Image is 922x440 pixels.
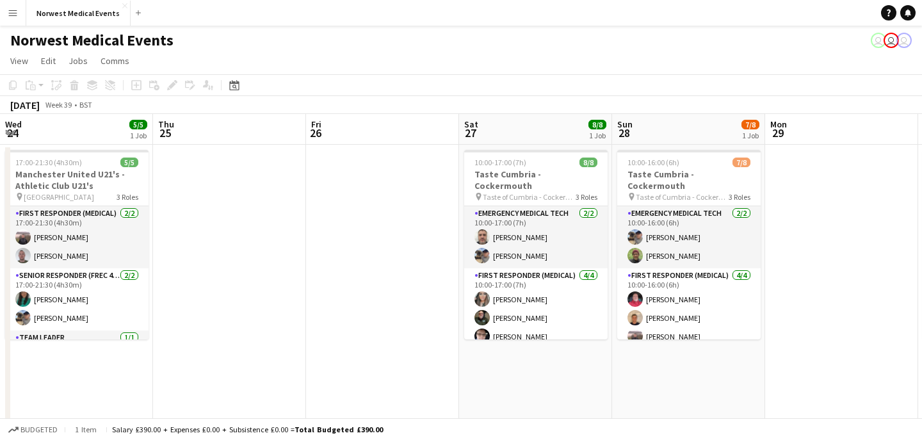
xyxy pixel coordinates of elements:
[617,268,761,368] app-card-role: First Responder (Medical)4/410:00-16:00 (6h)[PERSON_NAME][PERSON_NAME][PERSON_NAME]
[20,425,58,434] span: Budgeted
[36,53,61,69] a: Edit
[617,118,633,130] span: Sun
[588,120,606,129] span: 8/8
[309,126,321,140] span: 26
[576,192,597,202] span: 3 Roles
[79,100,92,110] div: BST
[615,126,633,140] span: 28
[5,168,149,191] h3: Manchester United U21's - Athletic Club U21's
[69,55,88,67] span: Jobs
[42,100,74,110] span: Week 39
[636,192,729,202] span: Taste of Cumbria - Cockermouth
[579,158,597,167] span: 8/8
[95,53,134,69] a: Comms
[871,33,886,48] app-user-avatar: Rory Murphy
[101,55,129,67] span: Comms
[589,131,606,140] div: 1 Job
[130,131,147,140] div: 1 Job
[627,158,679,167] span: 10:00-16:00 (6h)
[10,99,40,111] div: [DATE]
[884,33,899,48] app-user-avatar: Rory Murphy
[474,158,526,167] span: 10:00-17:00 (7h)
[295,425,383,434] span: Total Budgeted £390.00
[5,53,33,69] a: View
[768,126,787,140] span: 29
[311,118,321,130] span: Fri
[5,118,22,130] span: Wed
[156,126,174,140] span: 25
[617,150,761,339] app-job-card: 10:00-16:00 (6h)7/8Taste Cumbria - Cockermouth Taste of Cumbria - Cockermouth3 RolesEmergency Med...
[112,425,383,434] div: Salary £390.00 + Expenses £0.00 + Subsistence £0.00 =
[15,158,82,167] span: 17:00-21:30 (4h30m)
[464,150,608,339] app-job-card: 10:00-17:00 (7h)8/8Taste Cumbria - Cockermouth Taste of Cumbria - Cockermouth3 RolesEmergency Med...
[41,55,56,67] span: Edit
[120,158,138,167] span: 5/5
[617,206,761,268] app-card-role: Emergency Medical Tech2/210:00-16:00 (6h)[PERSON_NAME][PERSON_NAME]
[483,192,576,202] span: Taste of Cumbria - Cockermouth
[5,206,149,268] app-card-role: First Responder (Medical)2/217:00-21:30 (4h30m)[PERSON_NAME][PERSON_NAME]
[129,120,147,129] span: 5/5
[742,131,759,140] div: 1 Job
[5,268,149,330] app-card-role: Senior Responder (FREC 4 or Above)2/217:00-21:30 (4h30m)[PERSON_NAME][PERSON_NAME]
[732,158,750,167] span: 7/8
[117,192,138,202] span: 3 Roles
[5,150,149,339] app-job-card: 17:00-21:30 (4h30m)5/5Manchester United U21's - Athletic Club U21's [GEOGRAPHIC_DATA]3 RolesFirst...
[63,53,93,69] a: Jobs
[896,33,912,48] app-user-avatar: Rory Murphy
[70,425,101,434] span: 1 item
[462,126,478,140] span: 27
[741,120,759,129] span: 7/8
[5,330,149,374] app-card-role: Team Leader1/1
[6,423,60,437] button: Budgeted
[464,206,608,268] app-card-role: Emergency Medical Tech2/210:00-17:00 (7h)[PERSON_NAME][PERSON_NAME]
[617,168,761,191] h3: Taste Cumbria - Cockermouth
[464,268,608,368] app-card-role: First Responder (Medical)4/410:00-17:00 (7h)[PERSON_NAME][PERSON_NAME][PERSON_NAME]
[10,31,174,50] h1: Norwest Medical Events
[24,192,94,202] span: [GEOGRAPHIC_DATA]
[770,118,787,130] span: Mon
[10,55,28,67] span: View
[3,126,22,140] span: 24
[729,192,750,202] span: 3 Roles
[158,118,174,130] span: Thu
[26,1,131,26] button: Norwest Medical Events
[464,118,478,130] span: Sat
[464,168,608,191] h3: Taste Cumbria - Cockermouth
